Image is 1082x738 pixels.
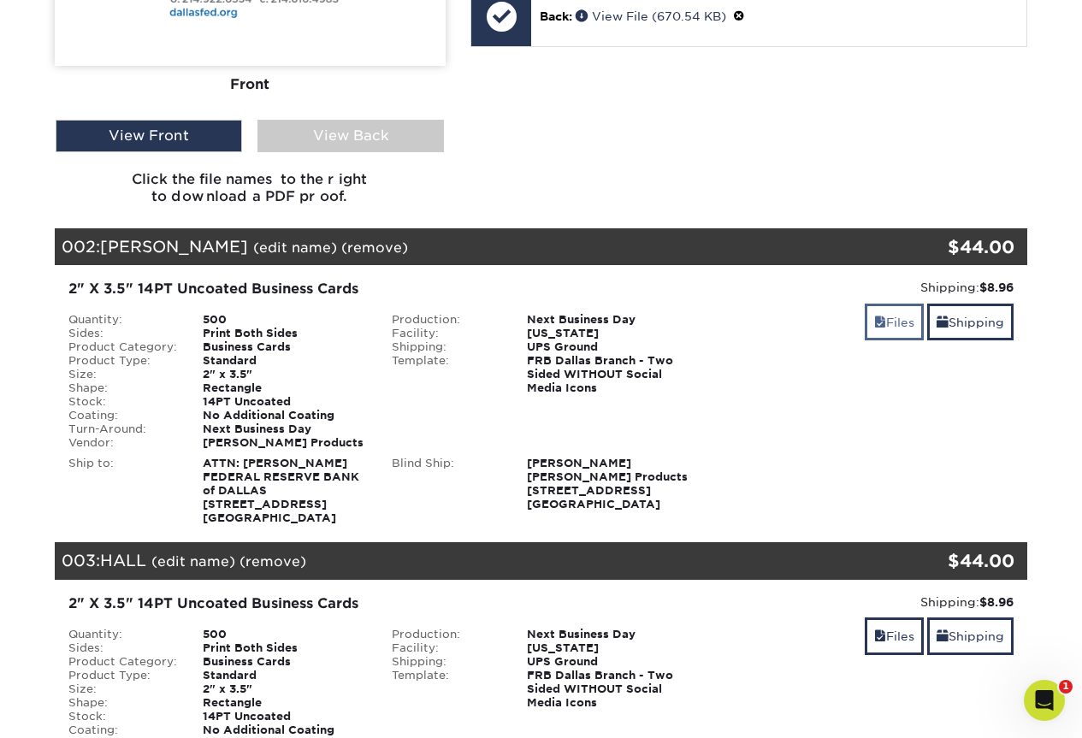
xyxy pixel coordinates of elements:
div: Quantity: [56,628,191,641]
div: Standard [190,669,379,682]
div: Product Type: [56,669,191,682]
div: Business Cards [190,655,379,669]
div: 2" x 3.5" [190,682,379,696]
div: 2" x 3.5" [190,368,379,381]
strong: $8.96 [979,595,1014,609]
div: Ship to: [56,457,191,525]
a: (remove) [341,239,408,256]
div: [PERSON_NAME] Products [190,436,379,450]
div: 14PT Uncoated [190,710,379,723]
div: Turn-Around: [56,422,191,436]
div: FRB Dallas Branch - Two Sided WITHOUT Social Media Icons [514,669,703,710]
div: Template: [379,669,514,710]
iframe: Intercom live chat [1024,680,1065,721]
h6: Click the file names to the right to download a PDF proof. [55,171,446,217]
div: Stock: [56,395,191,409]
div: No Additional Coating [190,723,379,737]
span: 1 [1059,680,1073,694]
div: FRB Dallas Branch - Two Sided WITHOUT Social Media Icons [514,354,703,395]
div: Production: [379,313,514,327]
div: Next Business Day [514,313,703,327]
span: Back: [540,9,572,23]
a: Files [865,617,924,654]
div: 2" X 3.5" 14PT Uncoated Business Cards [68,593,690,614]
div: Sides: [56,327,191,340]
div: View Front [56,120,242,152]
a: View File (670.54 KB) [576,9,726,23]
div: Coating: [56,409,191,422]
span: files [874,316,886,329]
span: [PERSON_NAME] [100,237,248,256]
a: Shipping [927,304,1014,340]
div: Product Type: [56,354,191,368]
a: (edit name) [253,239,337,256]
div: Shipping: [379,340,514,354]
div: 002: [55,228,866,266]
div: Next Business Day [190,422,379,436]
span: shipping [937,316,949,329]
div: Shipping: [716,593,1014,611]
div: Rectangle [190,696,379,710]
a: (edit name) [151,553,235,570]
a: Shipping [927,617,1014,654]
div: [US_STATE] [514,641,703,655]
div: 500 [190,313,379,327]
div: Blind Ship: [379,457,514,511]
span: HALL [100,551,146,570]
div: Size: [56,682,191,696]
div: Production: [379,628,514,641]
div: Product Category: [56,655,191,669]
div: Rectangle [190,381,379,395]
div: $44.00 [866,548,1015,574]
span: files [874,629,886,643]
strong: $8.96 [979,280,1014,294]
div: Print Both Sides [190,327,379,340]
div: Business Cards [190,340,379,354]
div: [US_STATE] [514,327,703,340]
div: 003: [55,542,866,580]
div: Size: [56,368,191,381]
div: Coating: [56,723,191,737]
div: 14PT Uncoated [190,395,379,409]
div: 500 [190,628,379,641]
div: Shipping: [379,655,514,669]
div: 2" X 3.5" 14PT Uncoated Business Cards [68,279,690,299]
div: Shape: [56,696,191,710]
div: Shape: [56,381,191,395]
div: Sides: [56,641,191,655]
strong: [PERSON_NAME] [PERSON_NAME] Products [STREET_ADDRESS] [GEOGRAPHIC_DATA] [527,457,688,511]
div: Shipping: [716,279,1014,296]
div: Product Category: [56,340,191,354]
div: UPS Ground [514,655,703,669]
a: (remove) [239,553,306,570]
div: Facility: [379,641,514,655]
div: Next Business Day [514,628,703,641]
div: Standard [190,354,379,368]
div: View Back [257,120,444,152]
div: Template: [379,354,514,395]
div: Print Both Sides [190,641,379,655]
div: $44.00 [866,234,1015,260]
a: Files [865,304,924,340]
span: shipping [937,629,949,643]
div: Vendor: [56,436,191,450]
div: Stock: [56,710,191,723]
div: No Additional Coating [190,409,379,422]
div: Front [55,65,446,103]
div: Facility: [379,327,514,340]
div: Quantity: [56,313,191,327]
strong: ATTN: [PERSON_NAME] FEDERAL RESERVE BANK of DALLAS [STREET_ADDRESS] [GEOGRAPHIC_DATA] [203,457,359,524]
div: UPS Ground [514,340,703,354]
